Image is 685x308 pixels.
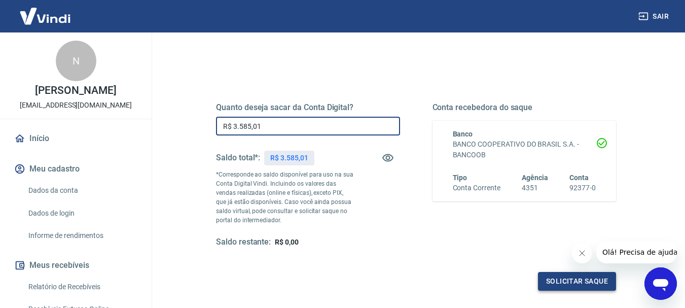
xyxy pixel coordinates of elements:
[453,139,596,160] h6: BANCO COOPERATIVO DO BRASIL S.A. - BANCOOB
[432,102,617,113] h5: Conta recebedora do saque
[24,203,139,224] a: Dados de login
[24,225,139,246] a: Informe de rendimentos
[453,130,473,138] span: Banco
[6,7,85,15] span: Olá! Precisa de ajuda?
[216,170,354,225] p: *Corresponde ao saldo disponível para uso na sua Conta Digital Vindi. Incluindo os valores das ve...
[572,243,592,263] iframe: Fechar mensagem
[453,183,500,193] h6: Conta Corrente
[12,158,139,180] button: Meu cadastro
[522,174,548,182] span: Agência
[453,174,467,182] span: Tipo
[636,7,673,26] button: Sair
[270,153,308,163] p: R$ 3.585,01
[216,153,260,163] h5: Saldo total*:
[35,85,116,96] p: [PERSON_NAME]
[56,41,96,81] div: N
[12,127,139,150] a: Início
[569,174,589,182] span: Conta
[275,238,299,246] span: R$ 0,00
[24,180,139,201] a: Dados da conta
[216,237,271,248] h5: Saldo restante:
[569,183,596,193] h6: 92377-0
[12,1,78,31] img: Vindi
[216,102,400,113] h5: Quanto deseja sacar da Conta Digital?
[522,183,548,193] h6: 4351
[644,267,677,300] iframe: Botão para abrir a janela de mensagens
[12,254,139,277] button: Meus recebíveis
[538,272,616,291] button: Solicitar saque
[24,277,139,297] a: Relatório de Recebíveis
[596,241,677,263] iframe: Mensagem da empresa
[20,100,132,111] p: [EMAIL_ADDRESS][DOMAIN_NAME]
